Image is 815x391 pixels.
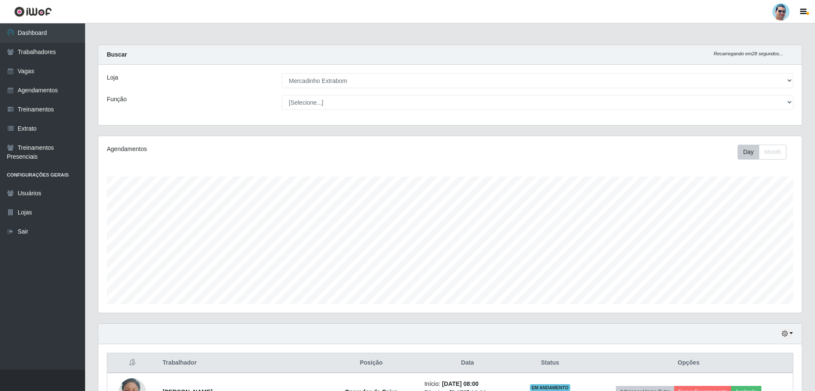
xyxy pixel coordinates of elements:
th: Status [516,353,584,373]
th: Data [419,353,516,373]
button: Month [759,145,786,160]
div: First group [738,145,786,160]
i: Recarregando em 28 segundos... [714,51,783,56]
time: [DATE] 08:00 [442,380,478,387]
label: Loja [107,73,118,82]
label: Função [107,95,127,104]
th: Posição [323,353,419,373]
strong: Buscar [107,51,127,58]
li: Início: [424,380,511,388]
span: EM ANDAMENTO [530,384,570,391]
button: Day [738,145,759,160]
img: CoreUI Logo [14,6,52,17]
th: Opções [584,353,793,373]
div: Toolbar with button groups [738,145,793,160]
th: Trabalhador [157,353,323,373]
div: Agendamentos [107,145,386,154]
